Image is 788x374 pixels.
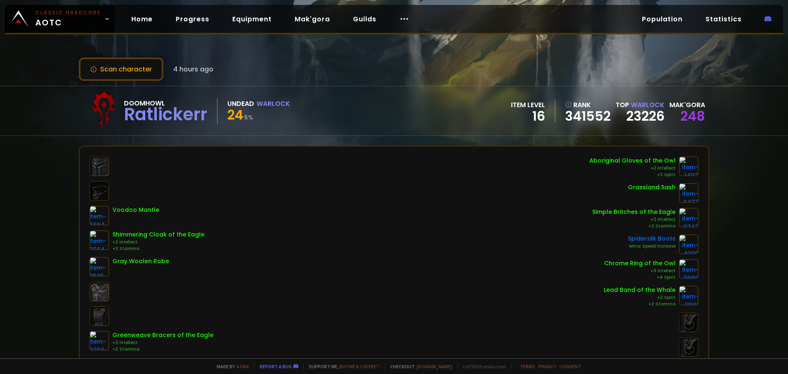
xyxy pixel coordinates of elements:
[89,331,109,351] img: item-9768
[538,363,556,369] a: Privacy
[89,257,109,277] img: item-2585
[699,11,748,28] a: Statistics
[679,259,699,279] img: item-11983
[35,9,101,16] small: Classic Hardcore
[212,363,249,369] span: Made by
[173,64,213,74] span: 4 hours ago
[604,274,676,281] div: +4 Spirit
[616,100,664,110] div: Top
[559,363,581,369] a: Consent
[635,11,689,28] a: Population
[628,243,676,250] div: Minor Speed Increase
[112,206,159,214] div: Voodoo Mantle
[626,107,664,125] a: 23226
[604,286,676,294] div: Lead Band of the Whale
[112,346,213,353] div: +2 Stamina
[112,230,204,239] div: Shimmering Cloak of the Eagle
[589,172,676,178] div: +2 Spirit
[227,99,254,109] div: Undead
[112,239,204,246] div: +2 Intellect
[604,301,676,307] div: +2 Stamina
[631,100,664,110] span: Warlock
[669,100,705,110] div: Mak'gora
[457,363,506,369] span: v. d752d5 - production
[679,286,699,305] img: item-11981
[5,5,115,33] a: Classic HardcoreAOTC
[604,294,676,301] div: +2 Spirit
[288,11,337,28] a: Mak'gora
[169,11,216,28] a: Progress
[112,257,169,266] div: Gray Woolen Robe
[417,363,452,369] a: [DOMAIN_NAME]
[112,340,213,346] div: +2 Intellect
[679,156,699,176] img: item-14117
[628,183,676,192] div: Grassland Sash
[511,110,545,122] div: 16
[89,230,109,250] img: item-6564
[592,208,676,216] div: Simple Britches of the Eagle
[244,113,253,122] small: 5 %
[385,363,452,369] span: Checkout
[589,156,676,165] div: Aboriginal Gloves of the Owl
[604,259,676,268] div: Chrome Ring of the Owl
[35,9,101,29] span: AOTC
[592,223,676,229] div: +2 Stamina
[89,206,109,225] img: item-6664
[236,363,249,369] a: a fan
[346,11,383,28] a: Guilds
[260,363,292,369] a: Report a bug
[565,100,611,110] div: rank
[112,331,213,340] div: Greenweave Bracers of the Eagle
[124,108,207,121] div: Ratlickerr
[226,11,278,28] a: Equipment
[511,100,545,110] div: item level
[79,57,163,81] button: Scan character
[124,98,207,108] div: Doomhowl
[679,234,699,254] img: item-4320
[339,363,380,369] a: Buy me a coffee
[589,165,676,172] div: +2 Intellect
[679,208,699,227] img: item-9747
[520,363,535,369] a: Terms
[592,216,676,223] div: +2 Intellect
[628,234,676,243] div: Spidersilk Boots
[257,99,290,109] div: Warlock
[669,110,705,122] div: 248
[125,11,159,28] a: Home
[227,106,243,124] span: 24
[565,110,611,122] a: 341552
[303,363,380,369] span: Support me,
[604,268,676,274] div: +3 Intellect
[112,246,204,252] div: +2 Stamina
[679,183,699,203] img: item-6477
